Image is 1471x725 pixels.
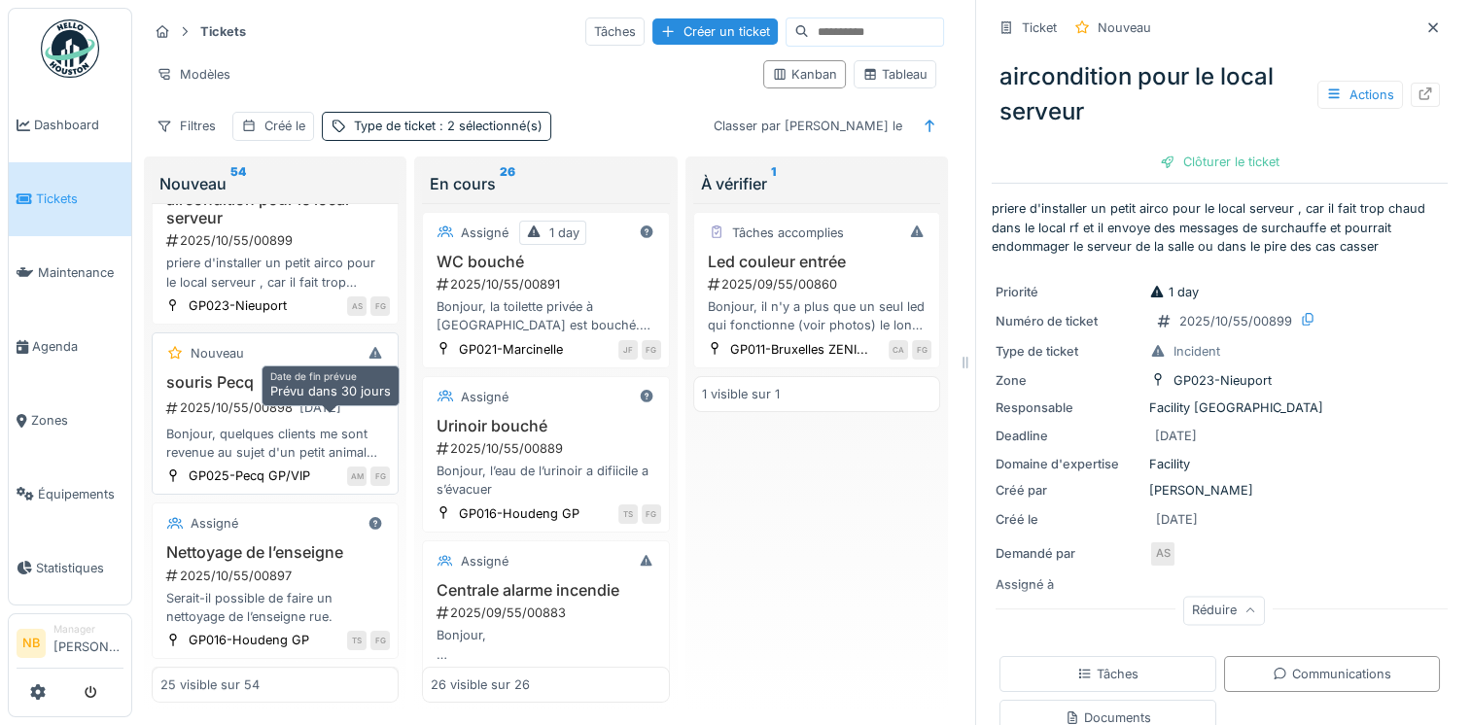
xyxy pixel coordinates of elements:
div: FG [912,340,931,360]
a: NB Manager[PERSON_NAME] [17,622,123,669]
div: FG [370,466,390,486]
a: Zones [9,384,131,458]
div: JF [618,340,638,360]
div: 1 day [1149,283,1199,301]
div: GP016-Houdeng GP [189,631,309,649]
li: [PERSON_NAME] [53,622,123,664]
div: 2025/10/55/00891 [435,275,660,293]
span: Équipements [38,485,123,503]
div: Classer par [PERSON_NAME] le [705,112,911,140]
p: priere d'installer un petit airco pour le local serveur , car il fait trop chaud dans le local rf... [992,199,1448,256]
div: Créé le [996,510,1141,529]
div: Réduire [1183,597,1265,625]
h3: Urinoir bouché [431,417,660,435]
a: Dashboard [9,88,131,162]
h3: Led couleur entrée [702,253,931,271]
div: FG [642,504,661,524]
sup: 26 [500,172,515,195]
h3: Centrale alarme incendie [431,581,660,600]
div: Communications [1273,665,1391,683]
div: [DATE] [1155,427,1197,445]
div: Bonjour, l’eau de l’urinoir a difiicile a s’évacuer [431,462,660,499]
div: 2025/09/55/00883 [435,604,660,622]
div: Assigné [461,224,508,242]
div: Domaine d'expertise [996,455,1141,473]
div: GP021-Marcinelle [459,340,563,359]
span: Agenda [32,337,123,356]
div: Prévu dans 30 jours [262,365,400,405]
div: CA [889,340,908,360]
div: [PERSON_NAME] [996,481,1444,500]
div: Numéro de ticket [996,312,1141,330]
div: 2025/10/55/00898 [164,396,390,420]
div: 2025/10/55/00899 [164,231,390,250]
div: 26 visible sur 26 [431,675,530,694]
div: Incident [1173,342,1220,361]
div: Tâches accomplies [732,224,844,242]
div: Tâches [585,17,645,46]
h3: Nettoyage de l’enseigne [160,543,390,562]
h3: aircondition pour le local serveur [160,190,390,227]
div: Modèles [148,60,239,88]
div: Ticket [1022,18,1057,37]
div: Kanban [772,65,837,84]
div: Créé le [264,117,305,135]
div: FG [370,631,390,650]
div: FG [370,296,390,316]
div: 1 visible sur 1 [702,385,780,403]
div: TS [618,504,638,524]
div: 1 day [549,224,579,242]
div: Créer un ticket [652,18,778,45]
div: Actions [1317,81,1403,109]
div: Responsable [996,398,1141,417]
div: AS [1149,540,1176,568]
div: Bonjour, il n'y a plus que un seul led qui fonctionne (voir photos) le long des entrée [702,297,931,334]
h3: WC bouché [431,253,660,271]
div: Priorité [996,283,1141,301]
div: Facility [996,455,1444,473]
strong: Tickets [193,22,254,41]
div: Assigné [461,388,508,406]
div: Créé par [996,481,1141,500]
h6: Date de fin prévue [270,370,391,382]
div: Tableau [862,65,928,84]
div: Bonjour, la toilette privée à [GEOGRAPHIC_DATA] est bouché. J'ai essayer de déboucher manuellemen... [431,297,660,334]
div: 2025/10/55/00899 [1179,312,1292,330]
div: GP023-Nieuport [189,296,287,315]
span: Tickets [36,190,123,208]
div: Facility [GEOGRAPHIC_DATA] [996,398,1444,417]
a: Agenda [9,310,131,384]
div: Type de ticket [996,342,1141,361]
div: Zone [996,371,1141,390]
div: 2025/09/55/00860 [706,275,931,293]
a: Maintenance [9,236,131,310]
span: Dashboard [34,116,123,134]
div: Assigné [191,514,238,533]
div: Bonjour, quelques clients me sont revenue au sujet d'un petit animal animal ( souris) non désirée... [160,425,390,462]
div: Assigné à [996,575,1141,594]
div: FG [642,340,661,360]
sup: 54 [230,172,246,195]
div: 25 visible sur 54 [160,675,260,694]
div: Tâches [1077,665,1138,683]
div: Nouveau [1098,18,1151,37]
div: Deadline [996,427,1141,445]
div: Manager [53,622,123,637]
div: 2025/10/55/00889 [435,439,660,458]
span: Statistiques [36,559,123,577]
img: Badge_color-CXgf-gQk.svg [41,19,99,78]
li: NB [17,629,46,658]
div: À vérifier [701,172,932,195]
div: Clôturer le ticket [1152,149,1287,175]
div: GP025-Pecq GP/VIP [189,466,310,485]
div: Filtres [148,112,225,140]
div: AM [347,466,367,486]
div: Assigné [461,552,508,570]
a: Tickets [9,162,131,236]
div: [DATE] [1156,510,1198,529]
span: : 2 sélectionné(s) [436,119,543,133]
a: Statistiques [9,531,131,604]
div: Serait-il possible de faire un nettoyage de l’enseigne rue. [160,589,390,626]
div: Type de ticket [354,117,543,135]
div: Nouveau [159,172,391,195]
